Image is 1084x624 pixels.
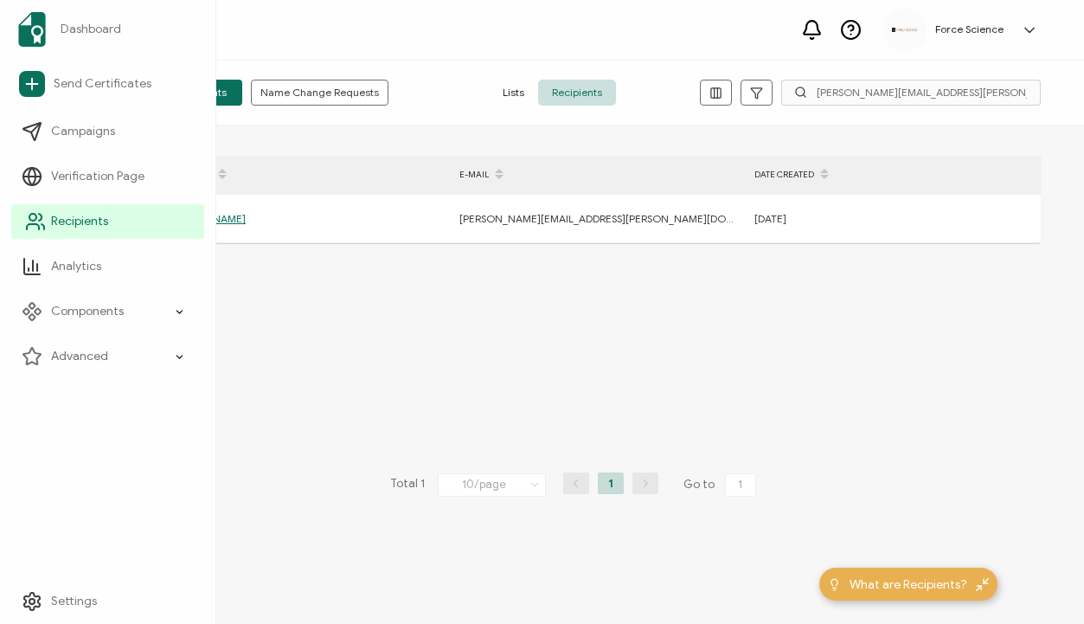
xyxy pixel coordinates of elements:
[781,80,1041,106] input: Search
[51,213,108,230] span: Recipients
[997,541,1084,624] iframe: Chat Widget
[11,64,204,104] a: Send Certificates
[598,473,624,494] li: 1
[438,473,546,497] input: Select
[489,80,538,106] span: Lists
[51,123,115,140] span: Campaigns
[11,5,204,54] a: Dashboard
[11,159,204,194] a: Verification Page
[54,75,151,93] span: Send Certificates
[11,249,204,284] a: Analytics
[850,576,967,594] span: What are Recipients?
[51,168,144,185] span: Verification Page
[51,348,108,365] span: Advanced
[251,80,388,106] button: Name Change Requests
[451,160,746,190] div: E-MAIL
[459,212,790,225] span: [PERSON_NAME][EMAIL_ADDRESS][PERSON_NAME][DOMAIN_NAME]
[976,578,989,591] img: minimize-icon.svg
[11,204,204,239] a: Recipients
[61,21,121,38] span: Dashboard
[18,12,46,47] img: sertifier-logomark-colored.svg
[538,80,616,106] span: Recipients
[11,114,204,149] a: Campaigns
[892,28,918,32] img: d96c2383-09d7-413e-afb5-8f6c84c8c5d6.png
[746,160,1041,190] div: DATE CREATED
[51,258,101,275] span: Analytics
[11,584,204,619] a: Settings
[51,303,124,320] span: Components
[156,160,451,190] div: FULL NAME
[260,87,379,98] span: Name Change Requests
[51,593,97,610] span: Settings
[935,23,1004,35] h5: Force Science
[683,473,760,497] span: Go to
[754,212,786,225] span: [DATE]
[390,473,425,497] span: Total 1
